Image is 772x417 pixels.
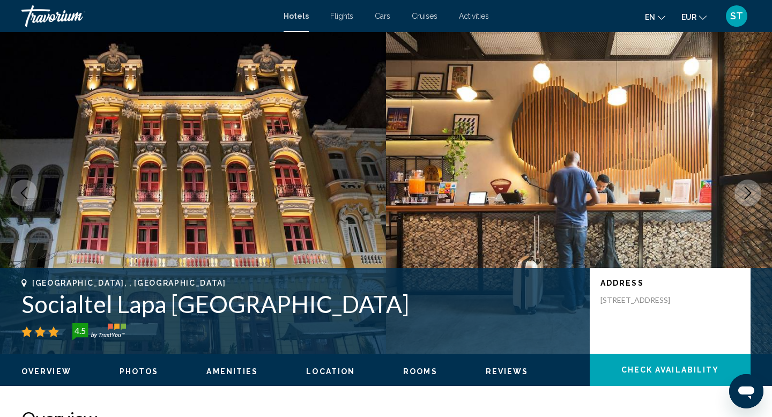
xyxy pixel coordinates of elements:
[600,279,740,287] p: Address
[486,367,529,376] button: Reviews
[730,11,743,21] span: ST
[32,279,226,287] span: [GEOGRAPHIC_DATA], , [GEOGRAPHIC_DATA]
[734,180,761,206] button: Next image
[375,12,390,20] a: Cars
[21,5,273,27] a: Travorium
[681,13,696,21] span: EUR
[645,9,665,25] button: Change language
[69,324,91,337] div: 4.5
[72,323,126,340] img: trustyou-badge-hor.svg
[729,374,763,408] iframe: Button to launch messaging window
[681,9,707,25] button: Change currency
[206,367,258,376] button: Amenities
[621,366,719,375] span: Check Availability
[645,13,655,21] span: en
[459,12,489,20] a: Activities
[412,12,437,20] a: Cruises
[723,5,751,27] button: User Menu
[590,354,751,386] button: Check Availability
[11,180,38,206] button: Previous image
[284,12,309,20] a: Hotels
[600,295,686,305] p: [STREET_ADDRESS]
[403,367,437,376] button: Rooms
[21,367,71,376] button: Overview
[330,12,353,20] a: Flights
[306,367,355,376] button: Location
[120,367,159,376] button: Photos
[21,290,579,318] h1: Socialtel Lapa [GEOGRAPHIC_DATA]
